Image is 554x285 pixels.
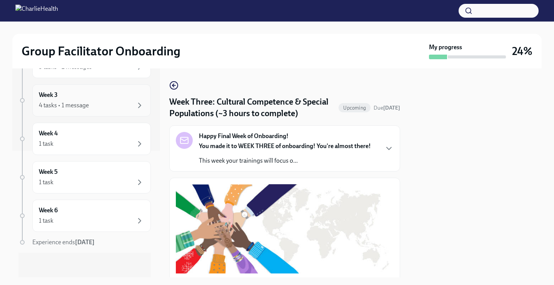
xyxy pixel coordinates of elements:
[39,217,53,225] div: 1 task
[512,44,532,58] h3: 24%
[32,238,95,246] span: Experience ends
[39,101,89,110] div: 4 tasks • 1 message
[39,206,58,215] h6: Week 6
[339,105,370,111] span: Upcoming
[18,84,151,117] a: Week 34 tasks • 1 message
[15,5,58,17] img: CharlieHealth
[22,43,180,59] h2: Group Facilitator Onboarding
[39,129,58,138] h6: Week 4
[18,200,151,232] a: Week 61 task
[39,178,53,187] div: 1 task
[39,140,53,148] div: 1 task
[199,157,371,165] p: This week your trainings will focus o...
[199,142,371,150] strong: You made it to WEEK THREE of onboarding! You're almost there!
[429,43,462,52] strong: My progress
[39,168,58,176] h6: Week 5
[374,104,400,112] span: October 6th, 2025 10:00
[18,123,151,155] a: Week 41 task
[383,105,400,111] strong: [DATE]
[176,184,394,273] button: Zoom image
[169,96,335,119] h4: Week Three: Cultural Competence & Special Populations (~3 hours to complete)
[374,105,400,111] span: Due
[75,238,95,246] strong: [DATE]
[199,132,289,140] strong: Happy Final Week of Onboarding!
[18,161,151,193] a: Week 51 task
[39,91,58,99] h6: Week 3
